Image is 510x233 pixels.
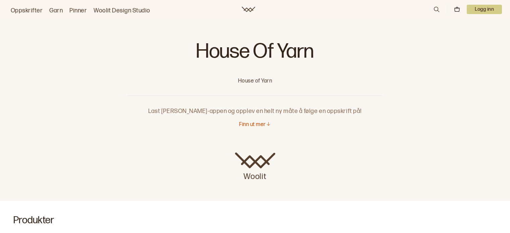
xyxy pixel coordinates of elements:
[94,6,150,15] a: Woolit Design Studio
[467,5,502,14] p: Logg inn
[127,40,383,67] h1: House Of Yarn
[235,153,275,169] img: Woolit
[239,121,266,128] p: Finn ut mer
[467,5,502,14] button: User dropdown
[11,6,43,15] a: Oppskrifter
[235,169,275,182] p: Woolit
[235,153,275,182] a: Woolit
[239,121,271,128] button: Finn ut mer
[69,6,87,15] a: Pinner
[49,6,63,15] a: Garn
[127,96,383,116] p: Last [PERSON_NAME]-appen og opplev en helt ny måte å følge en oppskrift på!
[127,78,383,85] p: House of Yarn
[242,7,255,12] a: Woolit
